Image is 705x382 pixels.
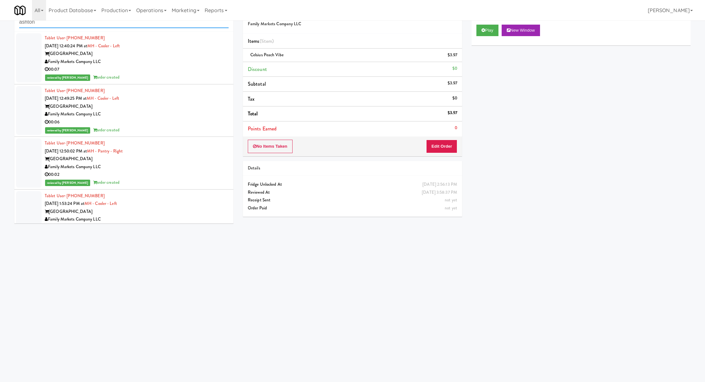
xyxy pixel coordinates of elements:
[45,215,229,223] div: Family Markets Company LLC
[248,95,255,103] span: Tax
[93,127,120,133] span: order created
[476,25,498,36] button: Play
[45,58,229,66] div: Family Markets Company LLC
[45,66,229,74] div: 00:07
[248,66,267,73] span: Discount
[426,140,457,153] button: Edit Order
[422,181,457,189] div: [DATE] 2:56:13 PM
[45,148,87,154] span: [DATE] 12:50:02 PM at
[248,181,457,189] div: Fridge Unlocked At
[84,200,117,207] a: MH - Cooler - Left
[45,88,105,94] a: Tablet User· [PHONE_NUMBER]
[14,84,233,137] li: Tablet User· [PHONE_NUMBER][DATE] 12:49:25 PM atMH - Cooler - Left[GEOGRAPHIC_DATA]Family Markets...
[45,50,229,58] div: [GEOGRAPHIC_DATA]
[248,80,266,88] span: Subtotal
[45,163,229,171] div: Family Markets Company LLC
[452,94,457,102] div: $0
[448,109,458,117] div: $3.97
[65,140,105,146] span: · [PHONE_NUMBER]
[248,22,457,27] h5: Family Markets Company LLC
[45,208,229,216] div: [GEOGRAPHIC_DATA]
[455,124,457,132] div: 0
[14,5,26,16] img: Micromart
[448,51,458,59] div: $3.97
[248,37,274,45] span: Items
[45,155,229,163] div: [GEOGRAPHIC_DATA]
[45,95,87,101] span: [DATE] 12:49:25 PM at
[248,110,258,117] span: Total
[65,193,105,199] span: · [PHONE_NUMBER]
[65,88,105,94] span: · [PHONE_NUMBER]
[452,65,457,73] div: $0
[45,140,105,146] a: Tablet User· [PHONE_NUMBER]
[248,125,277,132] span: Points Earned
[248,189,457,197] div: Reviewed At
[445,197,457,203] span: not yet
[45,110,229,118] div: Family Markets Company LLC
[19,16,229,28] input: Search vision orders
[45,35,105,41] a: Tablet User· [PHONE_NUMBER]
[14,190,233,242] li: Tablet User· [PHONE_NUMBER][DATE] 1:53:24 PM atMH - Cooler - Left[GEOGRAPHIC_DATA]Family Markets ...
[14,32,233,84] li: Tablet User· [PHONE_NUMBER][DATE] 12:40:24 PM atMH - Cooler - Left[GEOGRAPHIC_DATA]Family Markets...
[45,200,84,207] span: [DATE] 1:53:24 PM at
[45,118,229,126] div: 00:06
[448,79,458,87] div: $3.97
[93,179,120,185] span: order created
[248,196,457,204] div: Receipt Sent
[248,164,457,172] div: Details
[45,193,105,199] a: Tablet User· [PHONE_NUMBER]
[502,25,540,36] button: New Window
[65,35,105,41] span: · [PHONE_NUMBER]
[45,180,90,186] span: reviewed by [PERSON_NAME]
[250,52,284,58] span: Celsius Peach Vibe
[87,148,123,154] a: MH - Pantry - Right
[445,205,457,211] span: not yet
[87,95,119,101] a: MH - Cooler - Left
[45,43,87,49] span: [DATE] 12:40:24 PM at
[87,43,120,49] a: MH - Cooler - Left
[248,140,293,153] button: No Items Taken
[260,37,274,45] span: (1 )
[14,137,233,190] li: Tablet User· [PHONE_NUMBER][DATE] 12:50:02 PM atMH - Pantry - Right[GEOGRAPHIC_DATA]Family Market...
[45,127,90,134] span: reviewed by [PERSON_NAME]
[422,189,457,197] div: [DATE] 3:58:37 PM
[263,37,272,45] ng-pluralize: item
[45,74,90,81] span: reviewed by [PERSON_NAME]
[45,171,229,179] div: 00:02
[248,204,457,212] div: Order Paid
[93,74,120,80] span: order created
[45,103,229,111] div: [GEOGRAPHIC_DATA]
